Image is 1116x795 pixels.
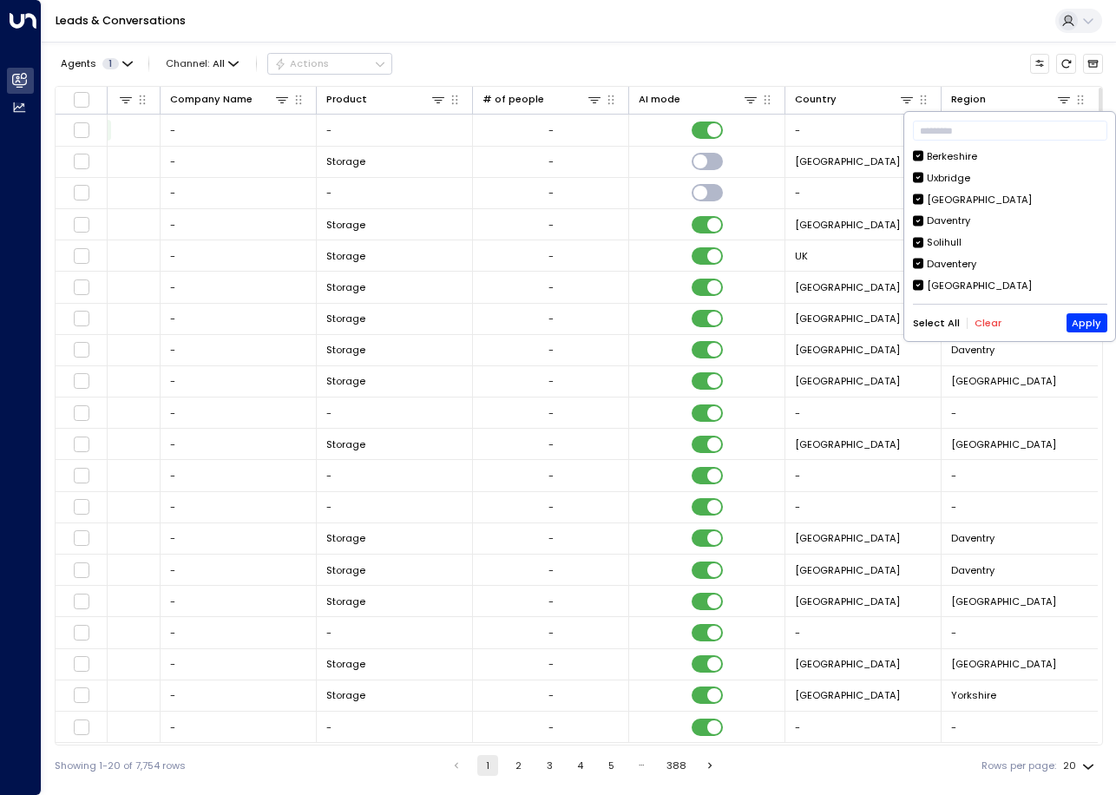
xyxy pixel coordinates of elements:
div: - [548,469,554,483]
div: Button group with a nested menu [267,53,392,74]
div: Company Name [170,91,290,108]
div: - [548,657,554,671]
div: [GEOGRAPHIC_DATA] [927,193,1032,207]
button: Customize [1030,54,1050,74]
div: # of people [483,91,544,108]
span: Toggle select row [73,529,90,547]
span: Storage [326,563,365,577]
td: - [317,460,473,490]
button: Actions [267,53,392,74]
div: - [548,500,554,514]
td: - [942,712,1098,742]
div: - [548,280,554,294]
span: Storage [326,531,365,545]
td: - [161,712,317,742]
div: - [548,688,554,702]
div: Company Name [170,91,253,108]
button: page 1 [477,755,498,776]
nav: pagination navigation [445,755,721,776]
div: 20 [1063,755,1098,777]
td: - [317,617,473,647]
span: Toggle select row [73,593,90,610]
td: - [317,178,473,208]
span: Toggle select row [73,184,90,201]
div: Solihull [913,235,1107,250]
button: Go to page 388 [663,755,690,776]
span: Toggle select row [73,404,90,422]
div: - [548,154,554,168]
div: Country [795,91,837,108]
button: Go to next page [699,755,720,776]
div: - [548,218,554,232]
td: - [785,115,942,145]
span: United Kingdom [795,531,900,545]
div: - [548,595,554,608]
div: Daventery [927,257,976,272]
td: - [317,492,473,522]
span: Storage [326,280,365,294]
span: Toggle select row [73,498,90,516]
button: Agents1 [55,54,137,73]
td: - [942,397,1098,428]
span: Storage [326,343,365,357]
div: - [548,343,554,357]
td: - [161,335,317,365]
span: Toggle select row [73,341,90,358]
td: - [161,272,317,302]
span: Toggle select row [73,247,90,265]
span: Toggle select row [73,719,90,736]
td: - [161,147,317,177]
span: Storage [326,657,365,671]
button: Go to page 3 [539,755,560,776]
button: Archived Leads [1083,54,1103,74]
span: Storage [326,154,365,168]
div: - [548,186,554,200]
div: - [548,626,554,640]
div: - [548,437,554,451]
div: Berkeshire [927,149,977,164]
td: - [161,240,317,271]
span: Toggle select row [73,562,90,579]
span: Toggle select row [73,279,90,296]
div: - [548,531,554,545]
div: Solihull [927,235,962,250]
div: Daventery [913,257,1107,272]
span: London [951,657,1056,671]
span: Storage [326,218,365,232]
span: Toggle select row [73,310,90,327]
span: Storage [326,374,365,388]
button: Channel:All [161,54,245,73]
span: Toggle select row [73,624,90,641]
td: - [785,617,942,647]
span: UK [795,249,808,263]
span: All [213,58,225,69]
td: - [161,304,317,334]
div: - [548,563,554,577]
label: Rows per page: [981,759,1056,773]
button: Go to page 5 [601,755,621,776]
span: Storage [326,249,365,263]
div: Product [326,91,446,108]
span: London [951,437,1056,451]
td: - [785,178,942,208]
span: United Kingdom [795,154,900,168]
span: Toggle select row [73,122,90,139]
div: [GEOGRAPHIC_DATA] [913,193,1107,207]
span: Toggle select row [73,216,90,233]
td: - [317,115,473,145]
div: Actions [274,57,329,69]
span: United Kingdom [795,595,900,608]
button: Clear [975,318,1001,329]
span: United Kingdom [795,343,900,357]
div: - [548,123,554,137]
div: - [548,720,554,734]
td: - [785,397,942,428]
div: Daventry [927,214,970,228]
td: - [161,397,317,428]
span: Refresh [1056,54,1076,74]
span: Storage [326,437,365,451]
span: United Kingdom [795,657,900,671]
td: - [161,617,317,647]
div: Country [795,91,915,108]
td: - [161,460,317,490]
